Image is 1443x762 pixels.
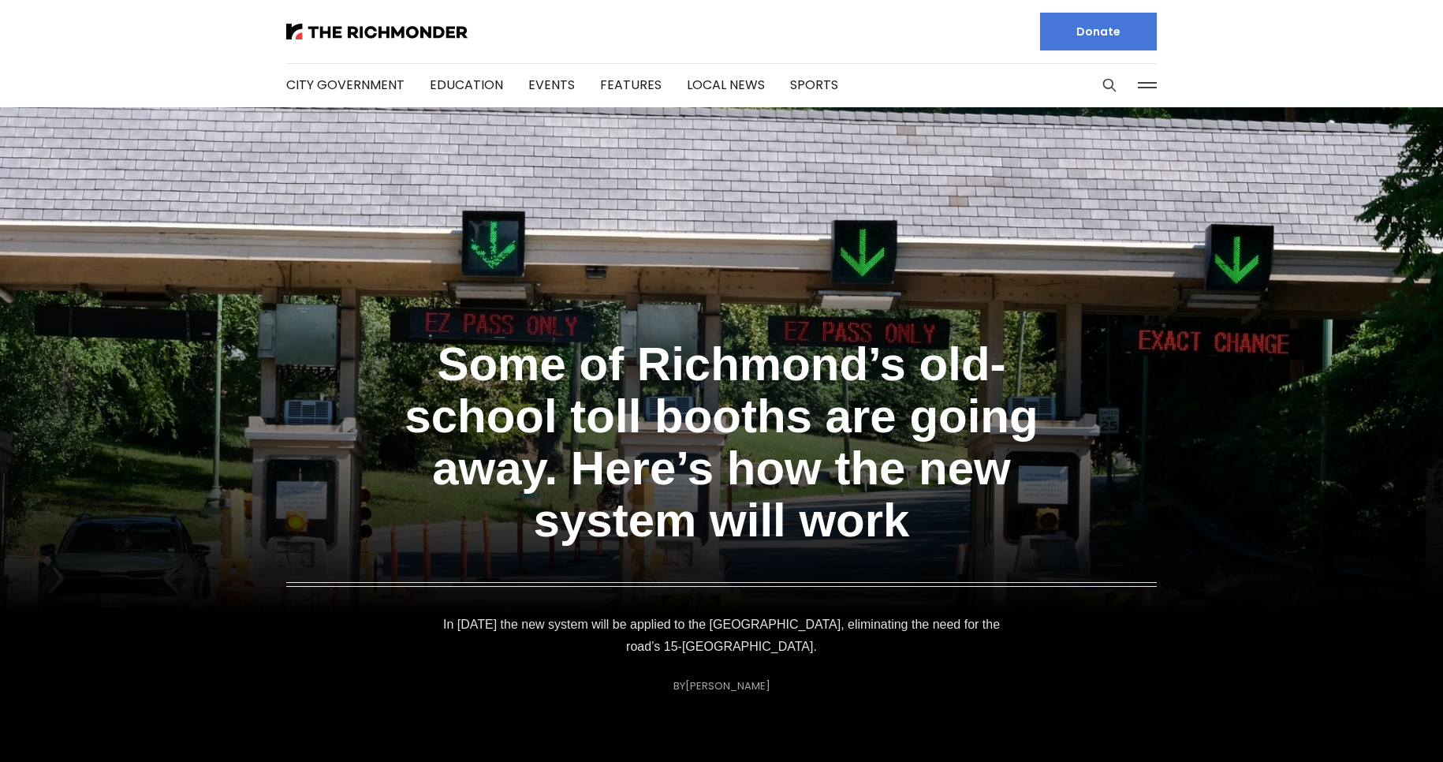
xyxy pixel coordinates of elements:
a: [PERSON_NAME] [685,678,770,693]
img: The Richmonder [286,24,468,39]
a: Features [600,76,662,94]
iframe: portal-trigger [1309,685,1443,762]
p: In [DATE] the new system will be applied to the [GEOGRAPHIC_DATA], eliminating the need for the r... [441,614,1002,658]
button: Search this site [1098,73,1121,97]
a: City Government [286,76,405,94]
a: Local News [687,76,765,94]
a: Events [528,76,575,94]
a: Sports [790,76,838,94]
div: By [673,680,770,692]
a: Education [430,76,503,94]
a: Some of Richmond’s old-school toll booths are going away. Here’s how the new system will work [382,331,1061,554]
a: Donate [1040,13,1157,50]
